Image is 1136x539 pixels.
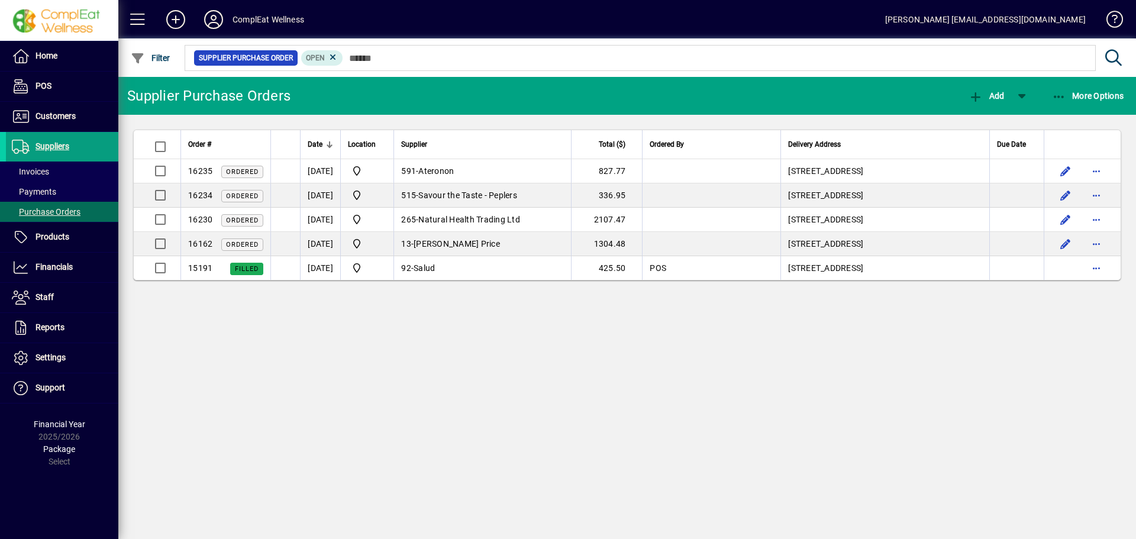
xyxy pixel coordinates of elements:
span: Ordered [226,192,259,200]
a: Products [6,222,118,252]
a: Home [6,41,118,71]
span: 515 [401,191,416,200]
td: [STREET_ADDRESS] [780,232,989,256]
td: - [393,159,571,183]
span: Purchase Orders [12,207,80,217]
span: Natural Health Trading Ltd [418,215,520,224]
span: 591 [401,166,416,176]
button: Add [966,85,1007,106]
span: Ordered [226,217,259,224]
span: ComplEat Wellness [348,164,386,178]
span: 92 [401,263,411,273]
a: Customers [6,102,118,131]
span: Ordered [226,168,259,176]
button: Edit [1056,234,1075,253]
button: Filter [128,47,173,69]
a: Purchase Orders [6,202,118,222]
div: Order # [188,138,263,151]
span: ComplEat Wellness [348,212,386,227]
span: Filled [235,265,259,273]
td: [DATE] [300,183,340,208]
span: 16230 [188,215,212,224]
button: Edit [1056,210,1075,229]
span: Savour the Taste - Peplers [418,191,517,200]
span: Order # [188,138,211,151]
a: Financials [6,253,118,282]
span: Settings [35,353,66,362]
button: More options [1087,259,1106,277]
span: Products [35,232,69,241]
td: [DATE] [300,232,340,256]
td: [STREET_ADDRESS] [780,208,989,232]
td: [STREET_ADDRESS] [780,159,989,183]
span: Reports [35,322,64,332]
button: More options [1087,234,1106,253]
button: Edit [1056,186,1075,205]
td: 827.77 [571,159,642,183]
button: More options [1087,186,1106,205]
div: Due Date [997,138,1037,151]
td: [STREET_ADDRESS] [780,256,989,280]
span: Filter [131,53,170,63]
span: Location [348,138,376,151]
div: [PERSON_NAME] [EMAIL_ADDRESS][DOMAIN_NAME] [885,10,1086,29]
span: Financial Year [34,419,85,429]
a: Staff [6,283,118,312]
a: Reports [6,313,118,343]
span: Invoices [12,167,49,176]
span: Payments [12,187,56,196]
td: 336.95 [571,183,642,208]
span: 265 [401,215,416,224]
div: Ordered By [650,138,773,151]
span: 15191 [188,263,212,273]
td: - [393,183,571,208]
span: Ordered By [650,138,684,151]
span: Total ($) [599,138,625,151]
span: Salud [414,263,435,273]
td: - [393,256,571,280]
td: - [393,232,571,256]
td: - [393,208,571,232]
td: 1304.48 [571,232,642,256]
button: More options [1087,162,1106,180]
button: Profile [195,9,233,30]
span: 16235 [188,166,212,176]
span: ComplEat Wellness [348,261,386,275]
span: Open [306,54,325,62]
span: Support [35,383,65,392]
span: Supplier Purchase Order [199,52,293,64]
span: [PERSON_NAME] Price [414,239,500,248]
span: Ateronon [418,166,454,176]
div: Supplier Purchase Orders [127,86,291,105]
span: Date [308,138,322,151]
td: [DATE] [300,159,340,183]
span: Delivery Address [788,138,841,151]
a: Payments [6,182,118,202]
div: Location [348,138,386,151]
span: 16162 [188,239,212,248]
span: 16234 [188,191,212,200]
mat-chip: Completion Status: Open [301,50,343,66]
div: Supplier [401,138,564,151]
a: Invoices [6,162,118,182]
span: Home [35,51,57,60]
span: Package [43,444,75,454]
span: Add [969,91,1004,101]
button: Add [157,9,195,30]
span: Supplier [401,138,427,151]
span: More Options [1052,91,1124,101]
span: Due Date [997,138,1026,151]
span: Suppliers [35,141,69,151]
div: Total ($) [579,138,636,151]
div: ComplEat Wellness [233,10,304,29]
a: Settings [6,343,118,373]
span: Ordered [226,241,259,248]
span: POS [650,263,666,273]
span: POS [35,81,51,91]
button: More options [1087,210,1106,229]
a: Knowledge Base [1098,2,1121,41]
a: Support [6,373,118,403]
span: ComplEat Wellness [348,237,386,251]
span: Staff [35,292,54,302]
td: [DATE] [300,208,340,232]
